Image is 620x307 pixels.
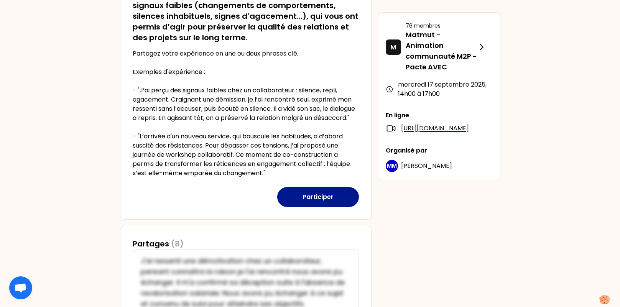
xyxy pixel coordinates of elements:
p: Matmut - Animation communauté M2P - Pacte AVEC [406,30,477,72]
div: Ouvrir le chat [9,276,32,299]
p: M [390,42,396,53]
h3: Partages [133,238,184,249]
button: Participer [277,187,359,207]
p: 76 membres [406,22,477,30]
p: MM [387,162,397,170]
p: En ligne [386,111,492,120]
span: [PERSON_NAME] [401,161,452,170]
p: Organisé par [386,146,492,155]
div: mercredi 17 septembre 2025 , 14h00 à 17h00 [386,80,492,99]
span: (8) [171,238,184,249]
a: [URL][DOMAIN_NAME] [401,124,469,133]
p: Partagez votre expérience en une ou deux phrases clé. Exemples d'expérience : - "J’ai perçu des s... [133,49,359,178]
